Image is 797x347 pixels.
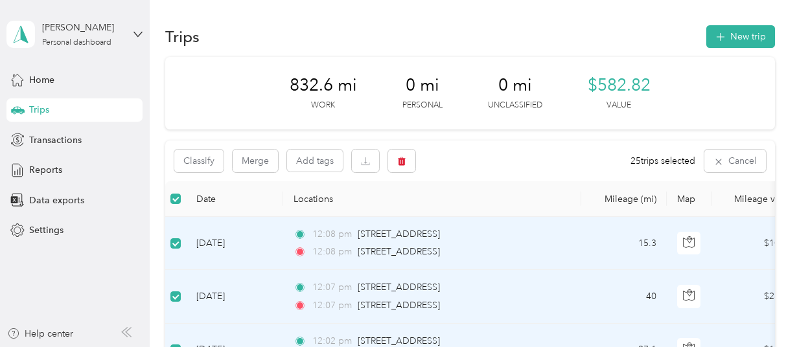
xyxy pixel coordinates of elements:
button: Help center [7,327,73,341]
td: 15.3 [581,217,667,270]
th: Locations [283,181,581,217]
span: Trips [29,103,49,117]
button: Cancel [704,150,766,172]
span: Reports [29,163,62,177]
td: [DATE] [186,217,283,270]
iframe: Everlance-gr Chat Button Frame [724,274,797,347]
td: 40 [581,270,667,323]
div: [PERSON_NAME] [42,21,123,34]
p: Work [311,100,335,111]
th: Mileage (mi) [581,181,667,217]
button: Add tags [287,150,343,172]
h1: Trips [165,30,200,43]
p: Unclassified [488,100,542,111]
span: 12:08 pm [312,227,352,241]
span: Data exports [29,194,84,207]
span: 0 mi [498,75,532,96]
th: Map [667,181,712,217]
span: [STREET_ADDRESS] [358,300,440,311]
span: 832.6 mi [290,75,357,96]
span: Home [29,73,54,87]
span: [STREET_ADDRESS] [358,246,440,257]
p: Personal [402,100,443,111]
span: 25 trips selected [630,154,695,168]
button: New trip [706,25,775,48]
span: [STREET_ADDRESS] [358,335,440,346]
button: Classify [174,150,224,172]
button: Merge [233,150,278,172]
div: Personal dashboard [42,39,111,47]
td: [DATE] [186,270,283,323]
span: 12:07 pm [312,298,352,313]
span: 12:07 pm [312,280,352,295]
span: $582.82 [588,75,651,96]
p: Value [606,100,631,111]
span: Settings [29,223,64,237]
span: 12:08 pm [312,245,352,259]
span: Transactions [29,133,82,147]
th: Date [186,181,283,217]
span: [STREET_ADDRESS] [358,282,440,293]
span: 0 mi [406,75,439,96]
span: [STREET_ADDRESS] [358,229,440,240]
